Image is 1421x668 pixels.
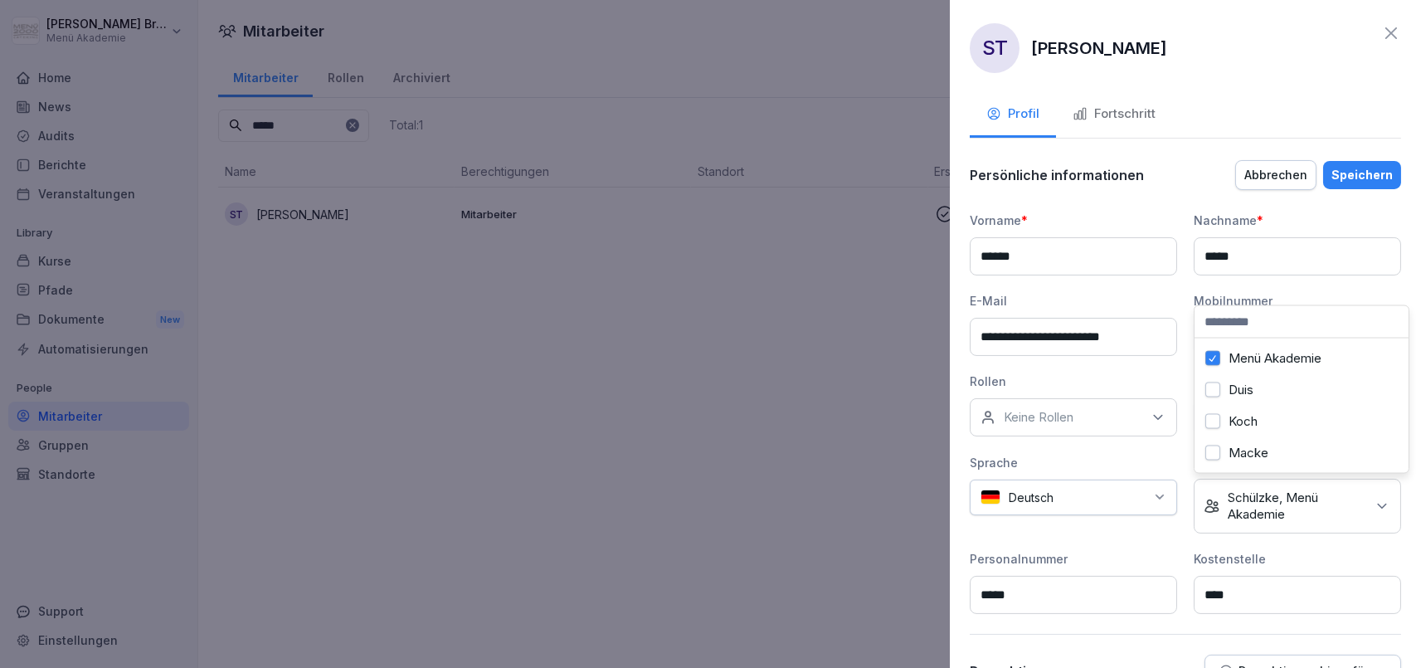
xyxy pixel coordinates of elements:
[970,167,1144,183] p: Persönliche informationen
[970,454,1177,471] div: Sprache
[981,490,1000,505] img: de.svg
[1235,160,1316,190] button: Abbrechen
[970,212,1177,229] div: Vorname
[1228,490,1365,523] p: Schülzke, Menü Akademie
[1244,166,1307,184] div: Abbrechen
[1331,166,1393,184] div: Speichern
[986,105,1039,124] div: Profil
[1194,212,1401,229] div: Nachname
[1194,292,1401,310] div: Mobilnummer
[970,373,1177,390] div: Rollen
[1194,550,1401,568] div: Kostenstelle
[970,93,1056,138] button: Profil
[1323,161,1401,189] button: Speichern
[1229,446,1268,461] label: Macke
[1031,36,1167,61] p: [PERSON_NAME]
[1229,383,1253,397] label: Duis
[970,480,1177,515] div: Deutsch
[1229,414,1258,429] label: Koch
[1004,409,1073,426] p: Keine Rollen
[1056,93,1172,138] button: Fortschritt
[970,550,1177,568] div: Personalnummer
[1073,105,1156,124] div: Fortschritt
[970,292,1177,310] div: E-Mail
[970,23,1020,73] div: ST
[1229,351,1321,366] label: Menü Akademie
